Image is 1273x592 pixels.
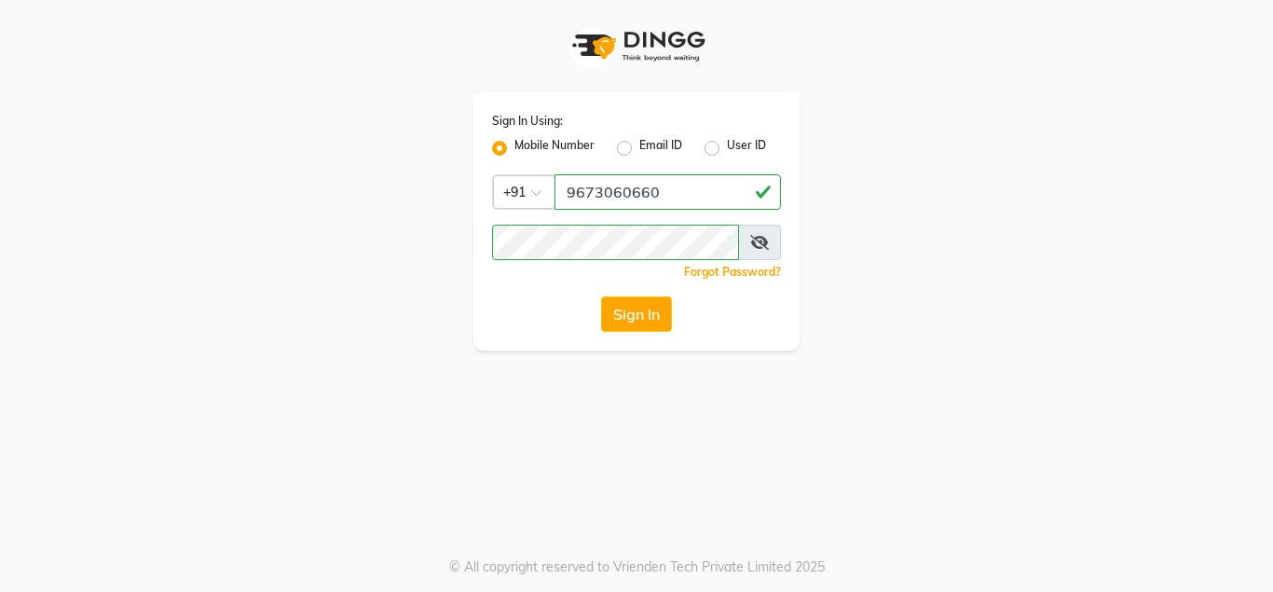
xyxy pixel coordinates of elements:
img: logo1.svg [562,19,711,74]
a: Forgot Password? [684,265,781,279]
label: Mobile Number [514,137,595,159]
label: User ID [727,137,766,159]
input: Username [492,225,739,260]
input: Username [554,174,781,210]
label: Sign In Using: [492,113,563,130]
label: Email ID [639,137,682,159]
button: Sign In [601,296,672,332]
